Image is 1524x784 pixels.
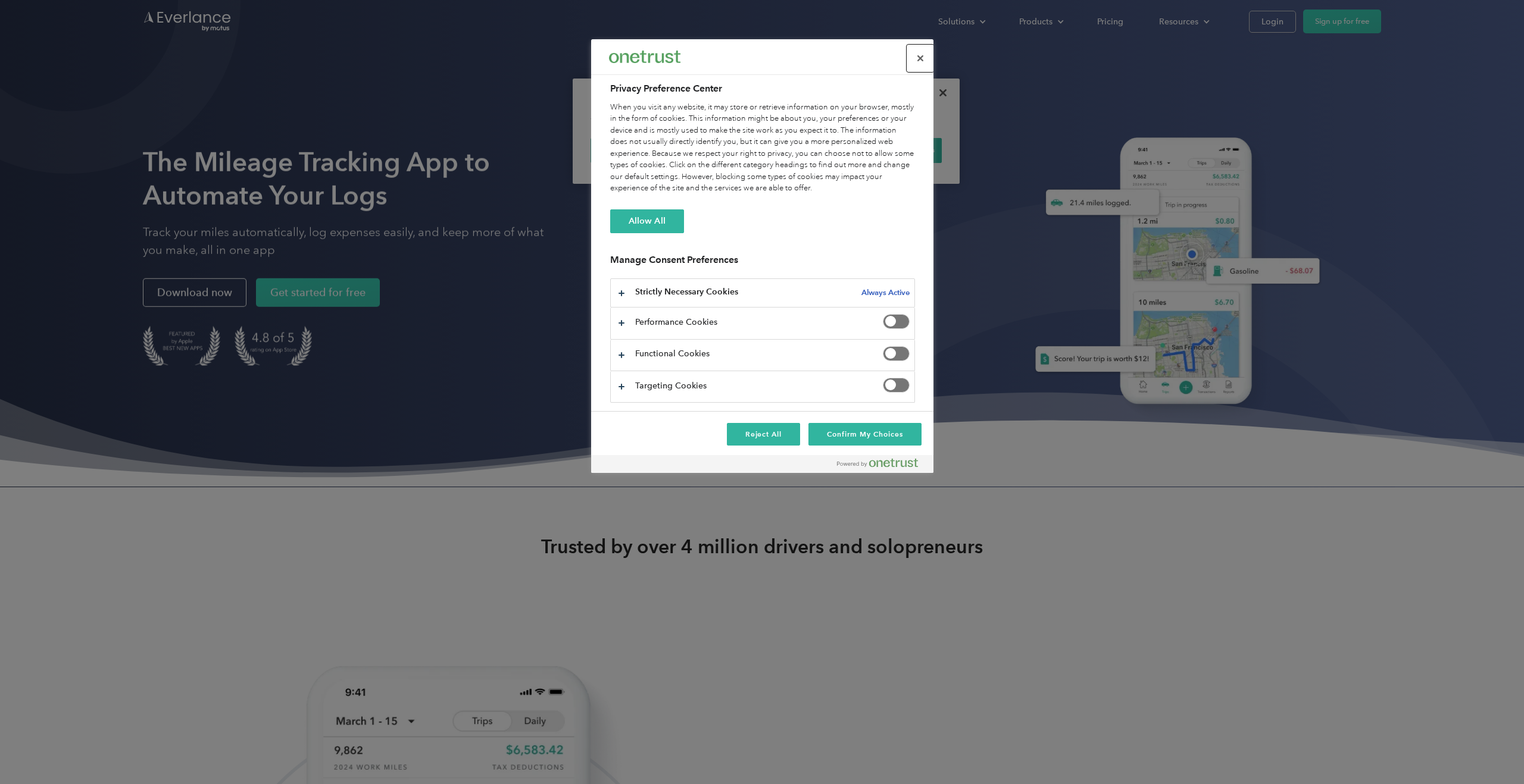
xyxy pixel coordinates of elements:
button: Allow All [610,209,684,233]
a: Powered by OneTrust Opens in a new Tab [837,458,927,473]
img: Everlance [609,51,680,63]
div: When you visit any website, it may store or retrieve information on your browser, mostly in the f... [610,102,915,195]
div: Preference center [591,39,933,473]
button: Close [907,45,933,71]
h3: Manage Consent Preferences [610,254,915,272]
button: Confirm My Choices [808,423,921,446]
div: Privacy Preference Center [591,39,933,473]
button: Reject All [727,423,801,446]
div: Everlance [609,45,680,69]
h2: Privacy Preference Center [610,81,915,96]
img: Powered by OneTrust Opens in a new Tab [837,458,918,468]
